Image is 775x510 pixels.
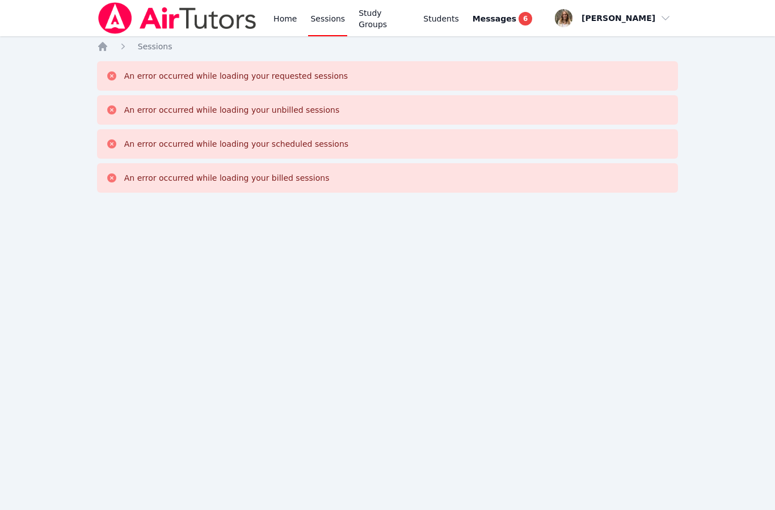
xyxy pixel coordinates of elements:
[124,70,348,82] div: An error occurred while loading your requested sessions
[138,41,172,52] a: Sessions
[473,13,516,24] span: Messages
[519,12,532,25] span: 6
[124,104,339,116] div: An error occurred while loading your unbilled sessions
[97,41,679,52] nav: Breadcrumb
[138,42,172,51] span: Sessions
[124,138,348,150] div: An error occurred while loading your scheduled sessions
[124,172,330,184] div: An error occurred while loading your billed sessions
[97,2,258,34] img: Air Tutors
